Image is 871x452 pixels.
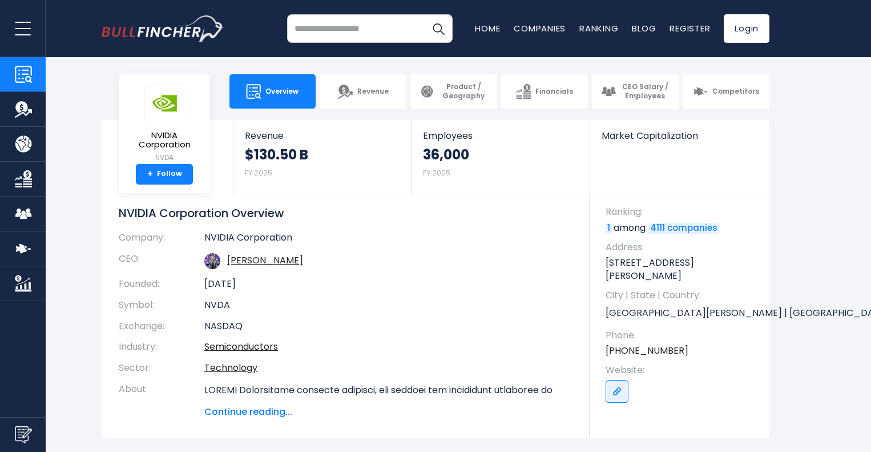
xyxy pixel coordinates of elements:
span: Revenue [245,130,400,141]
a: CEO Salary / Employees [592,74,679,109]
a: NVIDIA Corporation NVDA [127,83,201,164]
th: About [119,379,204,419]
th: Industry: [119,337,204,358]
a: [PHONE_NUMBER] [606,345,688,357]
span: NVIDIA Corporation [128,131,201,150]
strong: 36,000 [423,146,469,163]
a: Home [475,22,500,34]
span: Product / Geography [439,82,488,100]
a: Go to homepage [102,15,224,42]
a: Financials [501,74,588,109]
h1: NVIDIA Corporation Overview [119,206,572,221]
p: among [606,222,758,234]
a: +Follow [136,164,193,185]
span: City | State | Country: [606,289,758,302]
th: Sector: [119,358,204,379]
button: Search [424,14,453,43]
a: 4111 companies [648,223,719,234]
a: Ranking [579,22,618,34]
span: Competitors [712,87,759,96]
span: Employees [423,130,578,141]
small: FY 2025 [245,168,272,178]
a: Product / Geography [410,74,497,109]
span: Ranking: [606,206,758,218]
a: 1 [606,223,612,234]
span: Website: [606,364,758,377]
span: Continue reading... [204,405,572,419]
a: Companies [514,22,566,34]
th: Symbol: [119,295,204,316]
small: NVDA [128,153,201,163]
a: Blog [632,22,656,34]
span: Address: [606,241,758,254]
span: CEO Salary / Employees [620,82,670,100]
strong: + [147,169,153,179]
span: Phone: [606,329,758,342]
td: NVIDIA Corporation [204,232,572,249]
th: CEO: [119,249,204,274]
th: Company: [119,232,204,249]
img: bullfincher logo [102,15,224,42]
span: Market Capitalization [602,130,757,141]
a: Overview [229,74,316,109]
th: Founded: [119,274,204,295]
a: Register [670,22,710,34]
span: Financials [535,87,573,96]
span: Overview [265,87,299,96]
a: Employees 36,000 FY 2025 [412,120,589,194]
img: jensen-huang.jpg [204,253,220,269]
span: Revenue [357,87,389,96]
a: Login [724,14,769,43]
a: Go to link [606,380,628,403]
td: NVDA [204,295,572,316]
a: Technology [204,361,257,374]
a: ceo [227,254,303,267]
p: [GEOGRAPHIC_DATA][PERSON_NAME] | [GEOGRAPHIC_DATA] | US [606,305,758,322]
strong: $130.50 B [245,146,308,163]
a: Revenue $130.50 B FY 2025 [233,120,411,194]
a: Competitors [683,74,769,109]
small: FY 2025 [423,168,450,178]
td: NASDAQ [204,316,572,337]
td: [DATE] [204,274,572,295]
a: Semiconductors [204,340,278,353]
a: Market Capitalization [590,120,768,161]
th: Exchange: [119,316,204,337]
p: [STREET_ADDRESS][PERSON_NAME] [606,257,758,282]
a: Revenue [320,74,406,109]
